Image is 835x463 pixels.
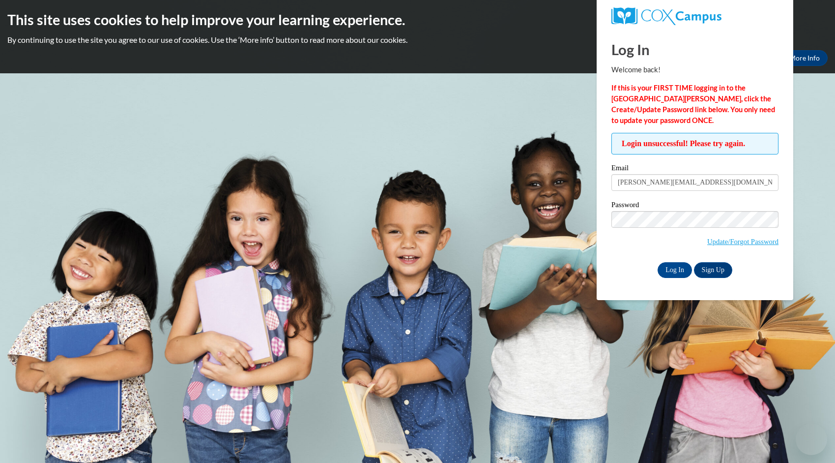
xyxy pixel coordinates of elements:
input: Log In [658,262,692,278]
label: Email [611,164,778,174]
label: Password [611,201,778,211]
a: COX Campus [611,7,778,25]
strong: If this is your FIRST TIME logging in to the [GEOGRAPHIC_DATA][PERSON_NAME], click the Create/Upd... [611,84,775,124]
h1: Log In [611,39,778,60]
p: By continuing to use the site you agree to our use of cookies. Use the ‘More info’ button to read... [7,34,828,45]
a: Update/Forgot Password [707,238,778,246]
span: Login unsuccessful! Please try again. [611,133,778,154]
p: Welcome back! [611,64,778,75]
a: More Info [781,50,828,66]
h2: This site uses cookies to help improve your learning experience. [7,10,828,30]
iframe: Button to launch messaging window [796,424,827,455]
img: COX Campus [611,7,721,25]
a: Sign Up [694,262,732,278]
